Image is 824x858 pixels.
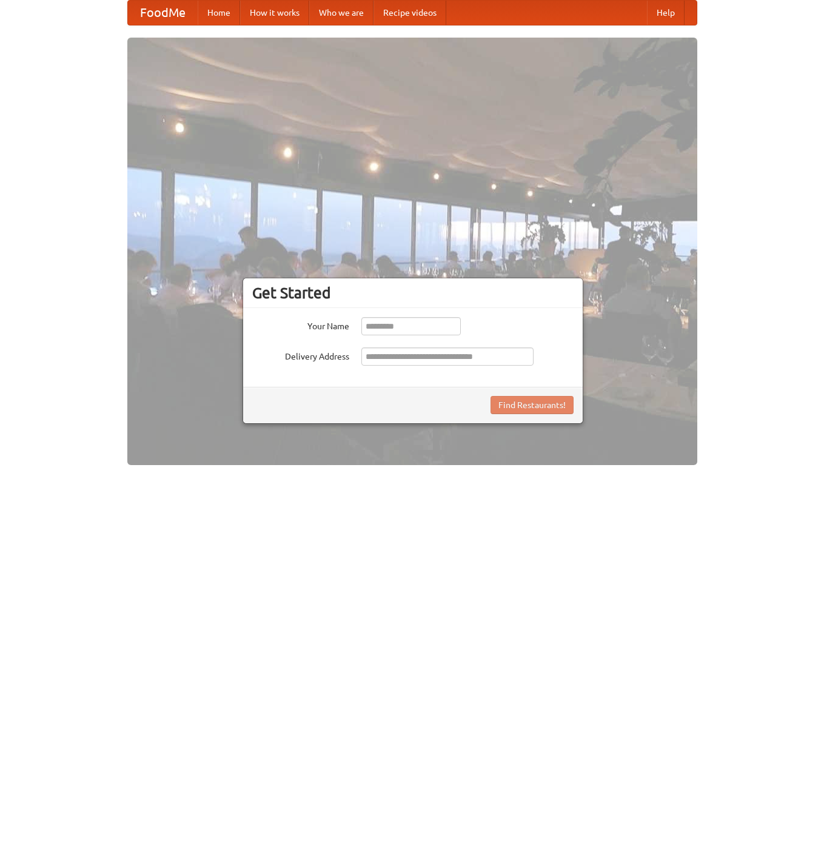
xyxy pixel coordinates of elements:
[491,396,574,414] button: Find Restaurants!
[198,1,240,25] a: Home
[373,1,446,25] a: Recipe videos
[309,1,373,25] a: Who we are
[252,284,574,302] h3: Get Started
[252,347,349,363] label: Delivery Address
[128,1,198,25] a: FoodMe
[647,1,685,25] a: Help
[240,1,309,25] a: How it works
[252,317,349,332] label: Your Name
